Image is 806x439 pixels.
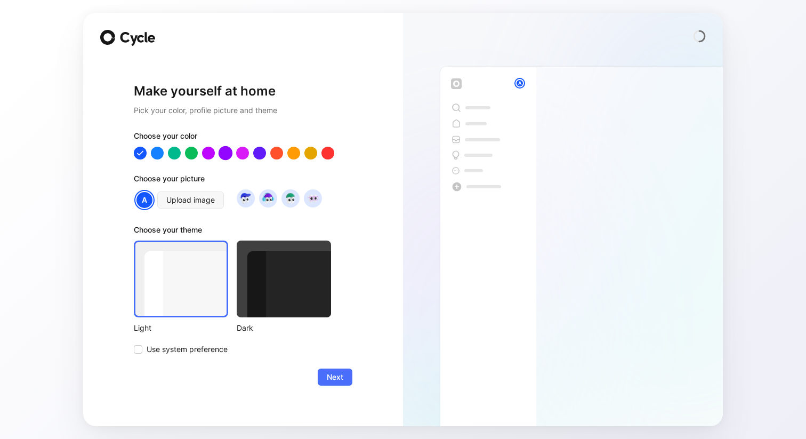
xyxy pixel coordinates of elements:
[283,191,297,205] img: avatar
[135,191,154,209] div: a
[166,194,215,206] span: Upload image
[157,191,224,209] button: Upload image
[134,224,331,241] div: Choose your theme
[134,322,228,334] div: Light
[238,191,253,205] img: avatar
[305,191,320,205] img: avatar
[318,369,352,386] button: Next
[134,130,352,147] div: Choose your color
[327,371,343,384] span: Next
[261,191,275,205] img: avatar
[515,79,524,87] div: a
[134,83,352,100] h1: Make yourself at home
[147,343,228,356] span: Use system preference
[451,78,462,89] img: workspace-default-logo-wX5zAyuM.png
[134,104,352,117] h2: Pick your color, profile picture and theme
[134,172,352,189] div: Choose your picture
[237,322,331,334] div: Dark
